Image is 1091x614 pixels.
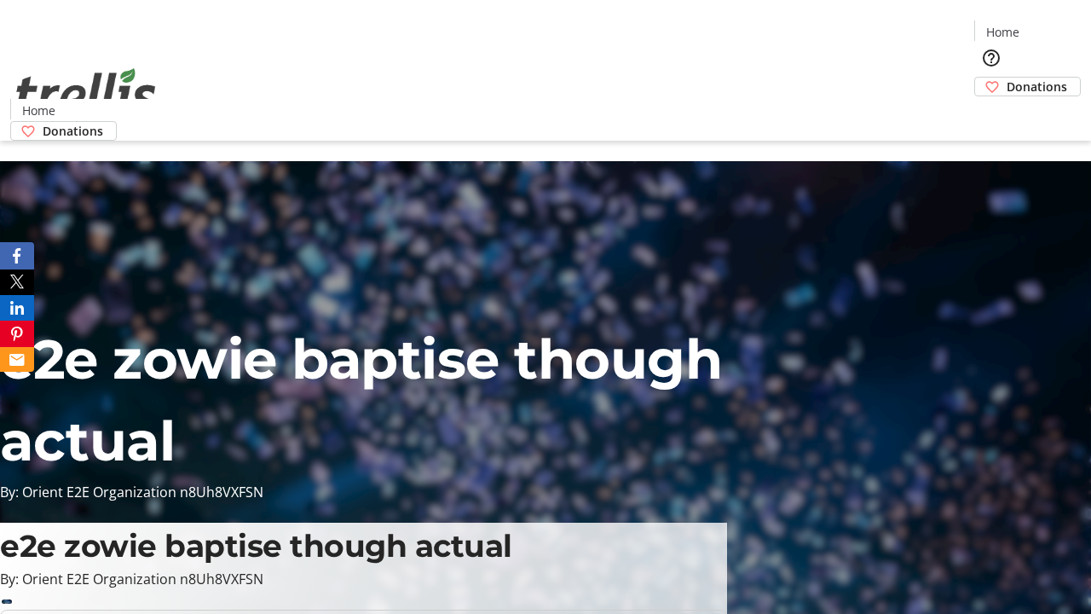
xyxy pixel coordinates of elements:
span: Home [986,23,1019,41]
a: Home [11,101,66,119]
button: Help [974,41,1008,75]
a: Donations [974,77,1081,96]
img: Orient E2E Organization n8Uh8VXFSN's Logo [10,49,162,135]
a: Home [975,23,1030,41]
button: Cart [974,96,1008,130]
span: Home [22,101,55,119]
a: Donations [10,121,117,141]
span: Donations [43,122,103,140]
span: Donations [1007,78,1067,96]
